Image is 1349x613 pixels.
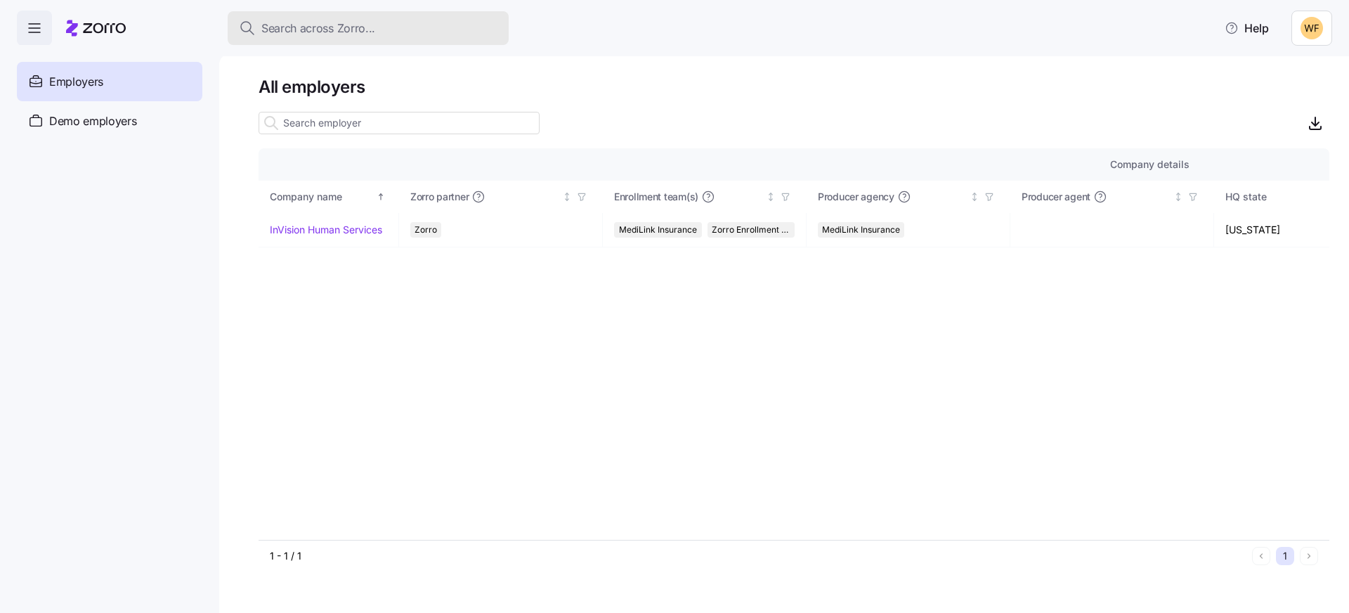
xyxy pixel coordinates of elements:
span: Demo employers [49,112,137,130]
th: Producer agencyNot sorted [807,181,1010,213]
span: Producer agent [1022,190,1090,204]
div: Not sorted [970,192,979,202]
th: Enrollment team(s)Not sorted [603,181,807,213]
span: Zorro Enrollment Team [712,222,791,238]
button: Previous page [1252,547,1270,565]
h1: All employers [259,76,1329,98]
th: Producer agentNot sorted [1010,181,1214,213]
span: MediLink Insurance [619,222,697,238]
button: Help [1213,14,1280,42]
a: Employers [17,62,202,101]
div: Not sorted [1173,192,1183,202]
span: Producer agency [818,190,894,204]
span: Help [1225,20,1269,37]
div: 1 - 1 / 1 [270,549,1246,563]
button: 1 [1276,547,1294,565]
span: Zorro [415,222,437,238]
th: Company nameSorted ascending [259,181,399,213]
a: Demo employers [17,101,202,141]
div: Sorted ascending [376,192,386,202]
div: Company name [270,189,374,205]
img: 8adafdde462ffddea829e1adcd6b1844 [1301,17,1323,39]
input: Search employer [259,112,540,134]
span: Zorro partner [410,190,469,204]
span: Search across Zorro... [261,20,375,37]
button: Next page [1300,547,1318,565]
div: Not sorted [766,192,776,202]
span: Employers [49,73,103,91]
a: InVision Human Services [270,223,382,237]
th: Zorro partnerNot sorted [399,181,603,213]
button: Search across Zorro... [228,11,509,45]
span: Enrollment team(s) [614,190,698,204]
span: MediLink Insurance [822,222,900,238]
div: Not sorted [562,192,572,202]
